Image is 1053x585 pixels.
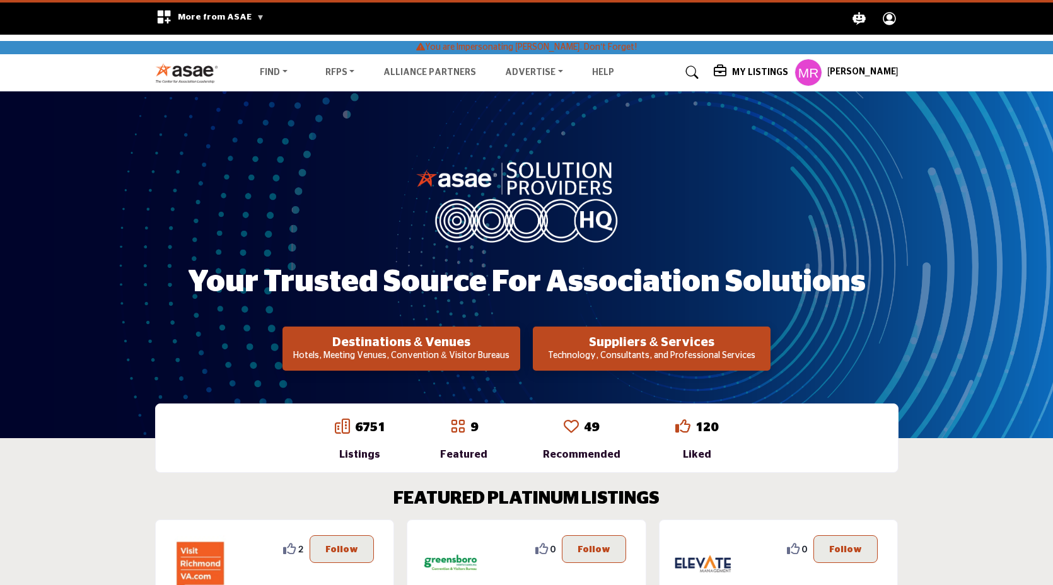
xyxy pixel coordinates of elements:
[673,62,707,83] a: Search
[592,68,614,77] a: Help
[827,66,899,79] h5: [PERSON_NAME]
[251,64,296,81] a: Find
[537,335,767,350] h2: Suppliers & Services
[148,3,272,35] div: More from ASAE
[393,489,660,510] h2: FEATURED PLATINUM LISTINGS
[564,419,579,436] a: Go to Recommended
[550,542,556,555] span: 0
[695,421,718,434] a: 120
[813,535,878,563] button: Follow
[562,535,626,563] button: Follow
[286,335,516,350] h2: Destinations & Venues
[298,542,303,555] span: 2
[450,419,465,436] a: Go to Featured
[416,159,637,242] img: image
[383,68,476,77] a: Alliance Partners
[578,542,610,556] p: Follow
[794,59,822,86] button: Show hide supplier dropdown
[584,421,599,434] a: 49
[675,419,690,434] i: Go to Liked
[155,62,225,83] img: Site Logo
[470,421,478,434] a: 9
[714,65,788,80] div: My Listings
[178,13,264,21] span: More from ASAE
[355,421,385,434] a: 6751
[317,64,364,81] a: RFPs
[188,263,866,302] h1: Your Trusted Source for Association Solutions
[732,67,788,78] h5: My Listings
[325,542,358,556] p: Follow
[802,542,807,555] span: 0
[310,535,374,563] button: Follow
[537,350,767,362] p: Technology, Consultants, and Professional Services
[829,542,862,556] p: Follow
[543,447,620,462] div: Recommended
[286,350,516,362] p: Hotels, Meeting Venues, Convention & Visitor Bureaus
[496,64,572,81] a: Advertise
[440,447,487,462] div: Featured
[675,447,718,462] div: Liked
[282,327,520,371] button: Destinations & Venues Hotels, Meeting Venues, Convention & Visitor Bureaus
[533,327,771,371] button: Suppliers & Services Technology, Consultants, and Professional Services
[335,447,385,462] div: Listings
